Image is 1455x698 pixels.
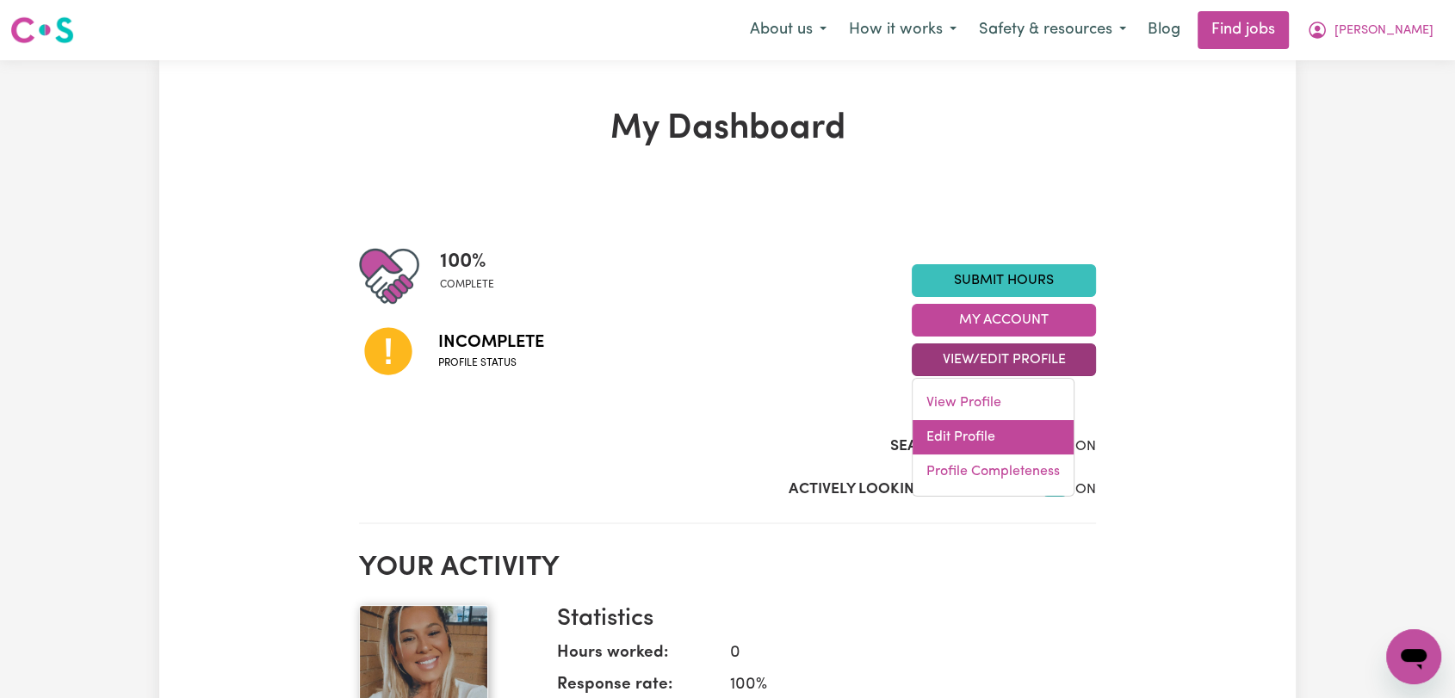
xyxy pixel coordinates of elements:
button: Safety & resources [968,12,1137,48]
button: About us [739,12,838,48]
img: Careseekers logo [10,15,74,46]
h3: Statistics [557,605,1082,634]
dt: Hours worked: [557,641,716,673]
h2: Your activity [359,552,1096,584]
div: Profile completeness: 100% [440,246,508,306]
label: Search Visibility [890,435,1020,458]
span: ON [1075,440,1096,454]
label: Actively Looking for Clients [789,479,1020,501]
span: [PERSON_NAME] [1334,22,1433,40]
button: My Account [912,304,1096,337]
a: Edit Profile [913,420,1074,454]
a: Profile Completeness [913,454,1074,489]
a: Blog [1137,11,1191,49]
a: Submit Hours [912,264,1096,297]
div: View/Edit Profile [912,378,1074,497]
dd: 0 [716,641,1082,666]
span: Incomplete [438,330,544,355]
span: complete [440,277,494,293]
span: Profile status [438,355,544,371]
button: My Account [1296,12,1445,48]
dd: 100 % [716,673,1082,698]
span: ON [1075,483,1096,497]
button: How it works [838,12,968,48]
h1: My Dashboard [359,108,1096,150]
button: View/Edit Profile [912,343,1096,376]
iframe: Button to launch messaging window [1386,629,1441,684]
a: View Profile [913,386,1074,420]
a: Careseekers logo [10,10,74,50]
a: Find jobs [1198,11,1289,49]
span: 100 % [440,246,494,277]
